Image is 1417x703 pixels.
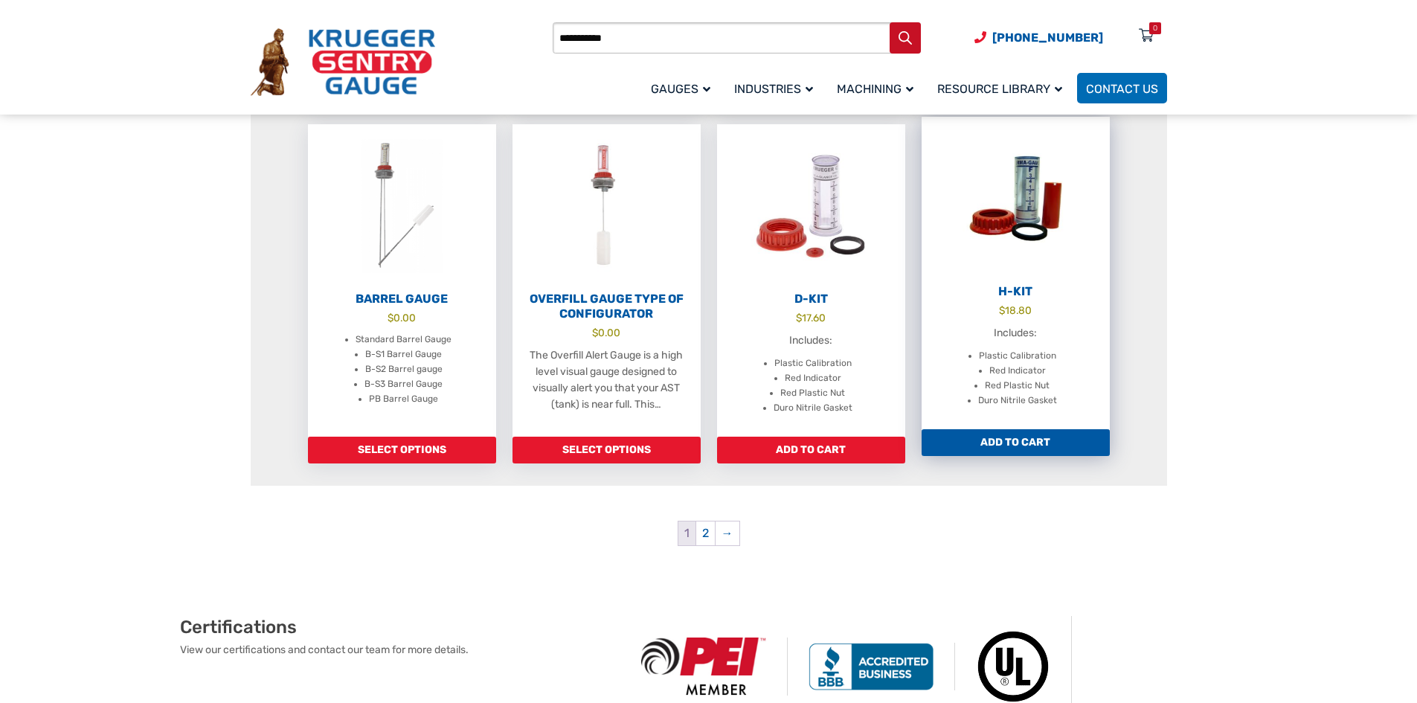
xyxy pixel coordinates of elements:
[992,31,1103,45] span: [PHONE_NUMBER]
[696,521,715,545] a: Page 2
[936,325,1095,341] p: Includes:
[180,642,620,658] p: View our certifications and contact our team for more details.
[364,377,443,392] li: B-S3 Barrel Gauge
[717,124,905,437] a: D-Kit $17.60 Includes: Plastic Calibration Red Indicator Red Plastic Nut Duro Nitrile Gasket
[365,362,443,377] li: B-S2 Barrel gauge
[356,333,452,347] li: Standard Barrel Gauge
[922,117,1110,280] img: H-Kit
[785,371,841,386] li: Red Indicator
[922,117,1110,429] a: H-Kit $18.80 Includes: Plastic Calibration Red Indicator Red Plastic Nut Duro Nitrile Gasket
[1077,73,1167,103] a: Contact Us
[937,82,1062,96] span: Resource Library
[974,28,1103,47] a: Phone Number (920) 434-8860
[513,124,701,437] a: Overfill Gauge Type OF Configurator $0.00 The Overfill Alert Gauge is a high level visual gauge d...
[513,292,701,321] h2: Overfill Gauge Type OF Configurator
[388,312,416,324] bdi: 0.00
[620,638,788,695] img: PEI Member
[1086,82,1158,96] span: Contact Us
[732,333,890,349] p: Includes:
[717,437,905,463] a: Add to cart: “D-Kit”
[308,124,496,288] img: Barrel Gauge
[828,71,928,106] a: Machining
[308,292,496,306] h2: Barrel Gauge
[725,71,828,106] a: Industries
[978,394,1057,408] li: Duro Nitrile Gasket
[979,349,1056,364] li: Plastic Calibration
[251,520,1167,552] nav: Product Pagination
[308,437,496,463] a: Add to cart: “Barrel Gauge”
[1153,22,1157,34] div: 0
[716,521,739,545] a: →
[774,356,852,371] li: Plastic Calibration
[788,643,955,690] img: BBB
[985,379,1050,394] li: Red Plastic Nut
[513,124,701,288] img: Overfill Gauge Type OF Configurator
[922,429,1110,456] a: Add to cart: “H-Kit”
[592,327,598,338] span: $
[369,392,438,407] li: PB Barrel Gauge
[837,82,913,96] span: Machining
[717,292,905,306] h2: D-Kit
[999,304,1032,316] bdi: 18.80
[796,312,826,324] bdi: 17.60
[651,82,710,96] span: Gauges
[989,364,1046,379] li: Red Indicator
[642,71,725,106] a: Gauges
[928,71,1077,106] a: Resource Library
[308,124,496,437] a: Barrel Gauge $0.00 Standard Barrel Gauge B-S1 Barrel Gauge B-S2 Barrel gauge B-S3 Barrel Gauge PB...
[999,304,1005,316] span: $
[734,82,813,96] span: Industries
[513,437,701,463] a: Add to cart: “Overfill Gauge Type OF Configurator”
[388,312,393,324] span: $
[592,327,620,338] bdi: 0.00
[678,521,695,545] span: Page 1
[251,28,435,97] img: Krueger Sentry Gauge
[922,284,1110,299] h2: H-Kit
[365,347,442,362] li: B-S1 Barrel Gauge
[780,386,845,401] li: Red Plastic Nut
[774,401,852,416] li: Duro Nitrile Gasket
[180,616,620,638] h2: Certifications
[527,347,686,413] p: The Overfill Alert Gauge is a high level visual gauge designed to visually alert you that your AS...
[796,312,802,324] span: $
[717,124,905,288] img: D-Kit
